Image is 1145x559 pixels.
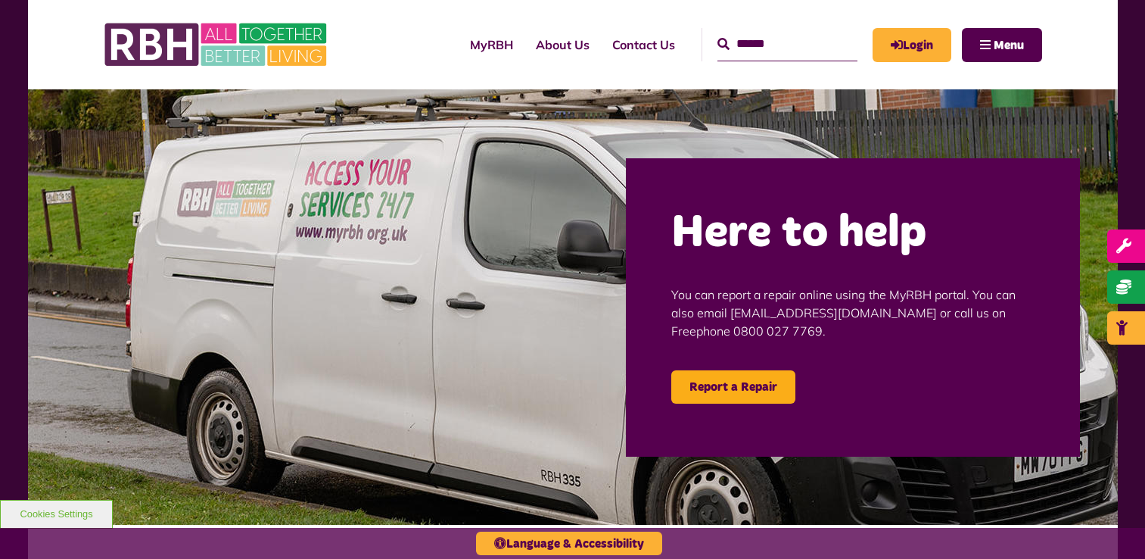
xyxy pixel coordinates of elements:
[994,39,1024,52] span: Menu
[476,532,662,555] button: Language & Accessibility
[671,370,795,404] a: Report a Repair
[671,263,1035,363] p: You can report a repair online using the MyRBH portal. You can also email [EMAIL_ADDRESS][DOMAIN_...
[962,28,1042,62] button: Navigation
[104,15,331,74] img: RBH
[873,28,951,62] a: MyRBH
[28,89,1118,525] img: Repairs 6
[671,204,1035,263] h2: Here to help
[601,24,686,65] a: Contact Us
[1077,491,1145,559] iframe: Netcall Web Assistant for live chat
[459,24,524,65] a: MyRBH
[524,24,601,65] a: About Us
